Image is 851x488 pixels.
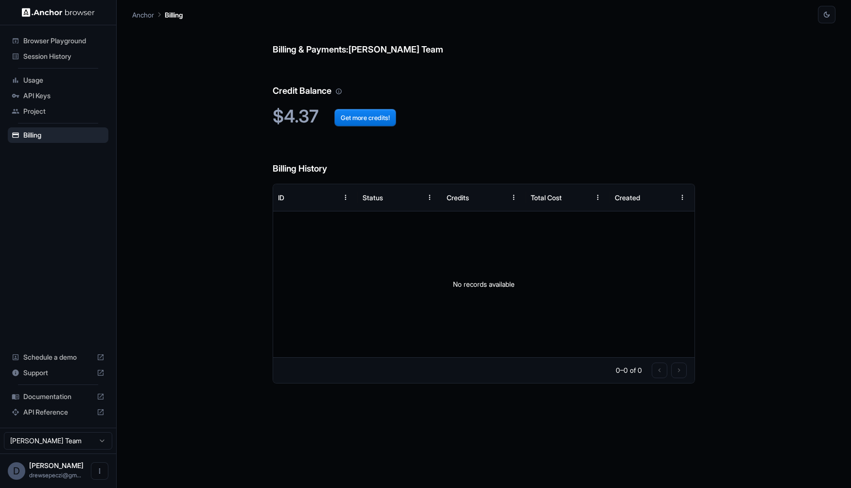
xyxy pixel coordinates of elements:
span: Billing [23,130,104,140]
h6: Billing & Payments: [PERSON_NAME] Team [273,23,695,57]
h6: Credit Balance [273,65,695,98]
div: Documentation [8,389,108,404]
span: Project [23,106,104,116]
h6: Billing History [273,142,695,176]
button: Sort [403,189,421,206]
div: Support [8,365,108,381]
button: Menu [674,189,691,206]
div: Status [363,193,383,202]
div: API Keys [8,88,108,104]
h2: $4.37 [273,106,695,127]
span: Usage [23,75,104,85]
button: Menu [421,189,438,206]
div: Session History [8,49,108,64]
span: Documentation [23,392,93,401]
div: Project [8,104,108,119]
svg: Your credit balance will be consumed as you use the API. Visit the usage page to view a breakdown... [335,88,342,95]
span: Drew Sepeczi [29,461,84,470]
span: Support [23,368,93,378]
span: Session History [23,52,104,61]
div: Total Cost [531,193,562,202]
span: API Reference [23,407,93,417]
div: Created [615,193,640,202]
span: API Keys [23,91,104,101]
span: Schedule a demo [23,352,93,362]
div: Browser Playground [8,33,108,49]
span: drewsepeczi@gmail.com [29,471,81,479]
div: Billing [8,127,108,143]
img: Anchor Logo [22,8,95,17]
button: Sort [656,189,674,206]
div: ID [278,193,284,202]
p: Anchor [132,10,154,20]
button: Get more credits! [334,109,396,126]
button: Sort [572,189,589,206]
button: Sort [319,189,337,206]
div: Schedule a demo [8,349,108,365]
span: Browser Playground [23,36,104,46]
nav: breadcrumb [132,9,183,20]
button: Sort [487,189,505,206]
button: Menu [505,189,522,206]
button: Menu [337,189,354,206]
p: Billing [165,10,183,20]
button: Menu [589,189,607,206]
div: D [8,462,25,480]
button: Open menu [91,462,108,480]
div: Credits [447,193,469,202]
div: Usage [8,72,108,88]
p: 0–0 of 0 [616,366,642,375]
div: API Reference [8,404,108,420]
div: No records available [273,211,694,357]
